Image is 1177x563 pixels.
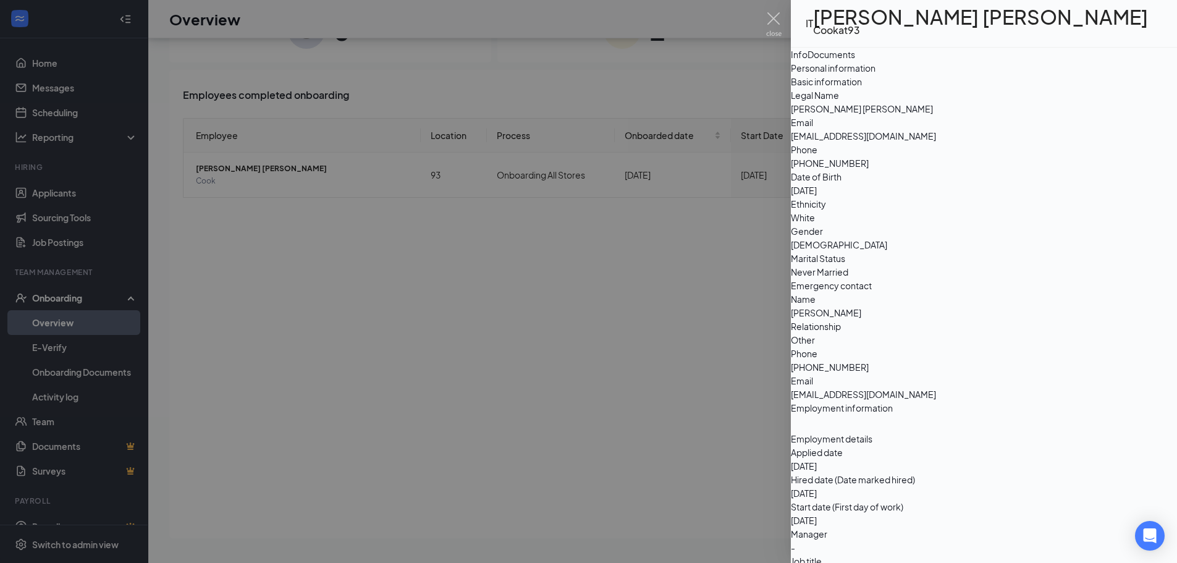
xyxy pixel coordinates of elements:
span: [DATE] [791,459,1177,473]
div: Info [791,48,808,61]
span: Never Married [791,265,1177,279]
span: [PHONE_NUMBER] [791,156,1177,170]
span: Other [791,333,1177,347]
span: Phone [791,143,1177,156]
span: Marital Status [791,252,1177,265]
div: IT [806,17,813,30]
span: - [791,541,1177,554]
span: White [791,211,1177,224]
span: [EMAIL_ADDRESS][DOMAIN_NAME] [791,129,1177,143]
span: Phone [791,347,1177,360]
span: Email [791,116,1177,129]
span: [PERSON_NAME] [PERSON_NAME] [791,102,1177,116]
span: Personal information [791,61,1177,75]
span: Employment details [791,432,1177,446]
span: [DEMOGRAPHIC_DATA] [791,238,1177,252]
div: Cook at 93 [813,23,1148,37]
span: Date of Birth [791,170,1177,184]
span: [DATE] [791,514,1177,527]
div: Open Intercom Messenger [1135,521,1165,551]
span: [DATE] [791,486,1177,500]
h1: [PERSON_NAME] [PERSON_NAME] [813,10,1148,23]
span: Hired date (Date marked hired) [791,473,1177,486]
span: Ethnicity [791,197,1177,211]
span: Relationship [791,320,1177,333]
span: [EMAIL_ADDRESS][DOMAIN_NAME] [791,387,1177,401]
span: [PERSON_NAME] [791,306,1177,320]
span: Name [791,292,1177,306]
span: Employment information [791,401,1177,415]
span: Basic information [791,75,1177,88]
span: Applied date [791,446,1177,459]
span: Manager [791,527,1177,541]
span: [PHONE_NUMBER] [791,360,1177,374]
span: Start date (First day of work) [791,500,1177,514]
span: Emergency contact [791,279,1177,292]
span: Gender [791,224,1177,238]
div: Documents [808,48,855,61]
span: Legal Name [791,88,1177,102]
span: Email [791,374,1177,387]
span: [DATE] [791,184,1177,197]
